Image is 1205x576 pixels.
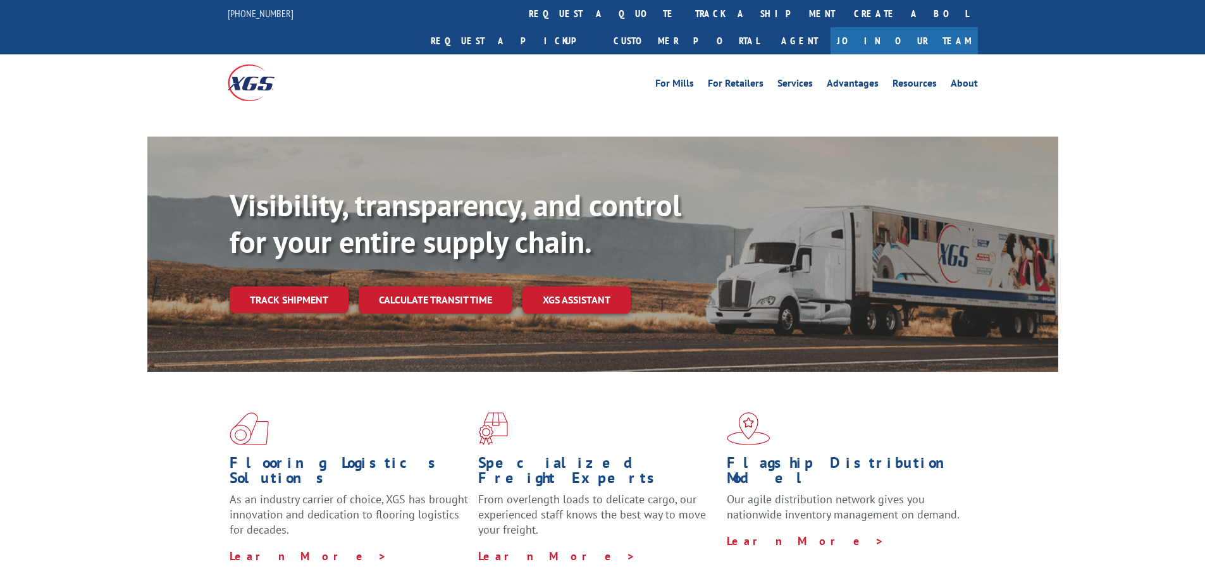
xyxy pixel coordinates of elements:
[230,549,387,563] a: Learn More >
[230,455,469,492] h1: Flooring Logistics Solutions
[228,7,294,20] a: [PHONE_NUMBER]
[727,455,966,492] h1: Flagship Distribution Model
[522,286,631,314] a: XGS ASSISTANT
[727,492,960,522] span: Our agile distribution network gives you nationwide inventory management on demand.
[478,549,636,563] a: Learn More >
[727,412,770,445] img: xgs-icon-flagship-distribution-model-red
[478,412,508,445] img: xgs-icon-focused-on-flooring-red
[230,286,349,313] a: Track shipment
[951,78,978,92] a: About
[708,78,763,92] a: For Retailers
[727,534,884,548] a: Learn More >
[827,78,879,92] a: Advantages
[421,27,604,54] a: Request a pickup
[230,185,681,261] b: Visibility, transparency, and control for your entire supply chain.
[230,492,468,537] span: As an industry carrier of choice, XGS has brought innovation and dedication to flooring logistics...
[230,412,269,445] img: xgs-icon-total-supply-chain-intelligence-red
[478,455,717,492] h1: Specialized Freight Experts
[478,492,717,548] p: From overlength loads to delicate cargo, our experienced staff knows the best way to move your fr...
[893,78,937,92] a: Resources
[604,27,769,54] a: Customer Portal
[777,78,813,92] a: Services
[831,27,978,54] a: Join Our Team
[655,78,694,92] a: For Mills
[769,27,831,54] a: Agent
[359,286,512,314] a: Calculate transit time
